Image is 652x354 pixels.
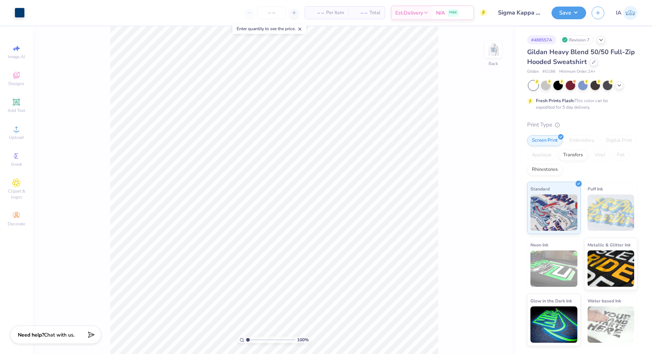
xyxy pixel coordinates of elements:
[616,9,621,17] span: IA
[530,194,577,231] img: Standard
[530,306,577,343] img: Glow in the Dark Ink
[623,6,637,20] img: Inna Akselrud
[588,306,635,343] img: Water based Ink
[601,135,637,146] div: Digital Print
[8,81,24,87] span: Designs
[4,188,29,200] span: Clipart & logos
[395,9,423,17] span: Est. Delivery
[530,250,577,287] img: Neon Ink
[558,150,588,161] div: Transfers
[8,221,25,227] span: Decorate
[527,35,556,44] div: # 488557A
[588,194,635,231] img: Puff Ink
[353,9,367,17] span: – –
[536,98,574,104] strong: Fresh Prints Flash:
[536,97,625,110] div: This color can be expedited for 5 day delivery.
[449,10,457,15] span: FREE
[588,185,603,193] span: Puff Ink
[588,250,635,287] img: Metallic & Glitter Ink
[588,297,621,305] span: Water based Ink
[527,69,539,75] span: Gildan
[565,135,599,146] div: Embroidery
[527,150,556,161] div: Applique
[527,48,635,66] span: Gildan Heavy Blend 50/50 Full-Zip Hooded Sweatshirt
[527,121,637,129] div: Print Type
[297,337,309,343] span: 100 %
[8,54,25,60] span: Image AI
[530,297,572,305] span: Glow in the Dark Ink
[530,241,548,249] span: Neon Ink
[552,7,586,19] button: Save
[612,150,629,161] div: Foil
[326,9,344,17] span: Per Item
[542,69,556,75] span: # G186
[233,24,307,34] div: Enter quantity to see the price.
[590,150,610,161] div: Vinyl
[493,5,546,20] input: Untitled Design
[527,164,562,175] div: Rhinestones
[18,331,44,338] strong: Need help?
[486,42,501,57] img: Back
[11,161,22,167] span: Greek
[559,69,596,75] span: Minimum Order: 24 +
[9,134,24,140] span: Upload
[489,60,498,67] div: Back
[44,331,75,338] span: Chat with us.
[8,108,25,113] span: Add Text
[257,6,286,19] input: – –
[616,6,637,20] a: IA
[530,185,550,193] span: Standard
[588,241,631,249] span: Metallic & Glitter Ink
[527,135,562,146] div: Screen Print
[436,9,445,17] span: N/A
[309,9,324,17] span: – –
[560,35,593,44] div: Revision 7
[370,9,380,17] span: Total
